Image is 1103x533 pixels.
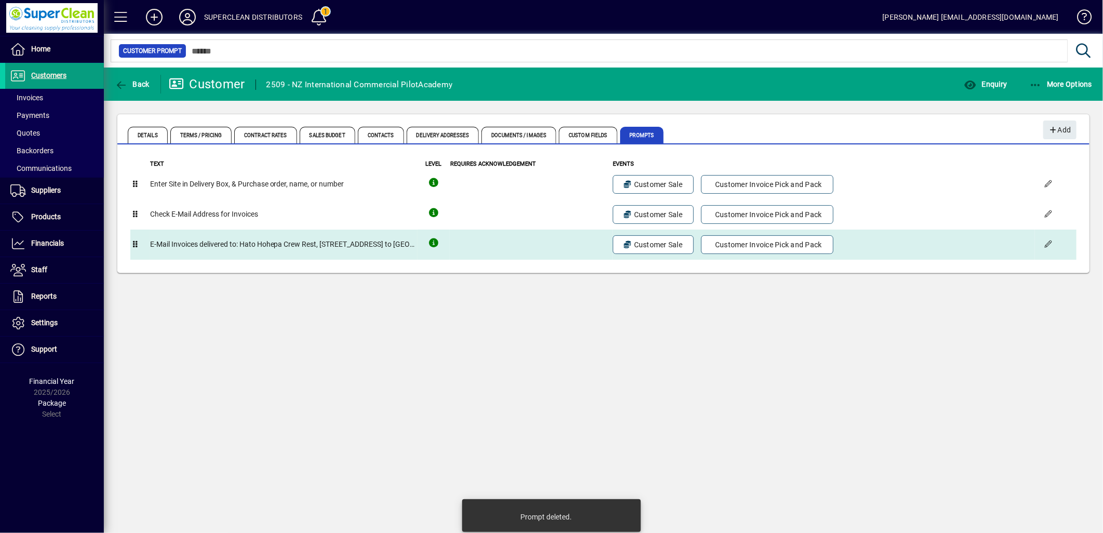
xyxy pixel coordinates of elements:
[10,111,49,119] span: Payments
[5,106,104,124] a: Payments
[10,129,40,137] span: Quotes
[1069,2,1090,36] a: Knowledge Base
[5,257,104,283] a: Staff
[31,265,47,274] span: Staff
[31,45,50,53] span: Home
[104,75,161,94] app-page-header-button: Back
[5,284,104,310] a: Reports
[123,46,182,56] span: Customer Prompt
[1027,75,1095,94] button: More Options
[712,239,822,250] span: Customer Invoice Pick and Pack
[5,36,104,62] a: Home
[300,127,355,143] span: Sales Budget
[712,179,822,190] span: Customer Invoice Pick and Pack
[450,159,613,169] th: Requires Acknowledgement
[620,127,664,143] span: Prompts
[112,75,152,94] button: Back
[204,9,302,25] div: SUPERCLEAN DISTRIBUTORS
[10,146,53,155] span: Backorders
[1048,122,1071,139] span: Add
[624,209,683,220] span: Customer Sale
[38,399,66,407] span: Package
[5,310,104,336] a: Settings
[5,124,104,142] a: Quotes
[169,76,245,92] div: Customer
[171,8,204,26] button: Profile
[624,179,683,190] span: Customer Sale
[883,9,1059,25] div: [PERSON_NAME] [EMAIL_ADDRESS][DOMAIN_NAME]
[115,80,150,88] span: Back
[1035,202,1060,227] button: Edit
[150,230,418,260] td: E-Mail Invoices delivered to: Hato Hohepa Crew Rest, [STREET_ADDRESS] to [GEOGRAPHIC_DATA] also [...
[521,512,572,522] div: Prompt deleted.
[358,127,404,143] span: Contacts
[234,127,297,143] span: Contract Rates
[964,80,1007,88] span: Enquiry
[407,127,479,143] span: Delivery Addresses
[5,337,104,363] a: Support
[5,89,104,106] a: Invoices
[5,142,104,159] a: Backorders
[170,127,232,143] span: Terms / Pricing
[1035,232,1060,257] button: Edit
[138,8,171,26] button: Add
[1035,172,1060,197] button: Edit
[150,159,418,169] th: Text
[1029,80,1093,88] span: More Options
[31,71,66,79] span: Customers
[266,76,453,93] div: 2509 - NZ International Commercial PilotAcademy
[128,127,168,143] span: Details
[624,239,683,250] span: Customer Sale
[31,292,57,300] span: Reports
[712,209,822,220] span: Customer Invoice Pick and Pack
[31,318,58,327] span: Settings
[5,231,104,257] a: Financials
[10,164,72,172] span: Communications
[5,204,104,230] a: Products
[10,94,43,102] span: Invoices
[961,75,1010,94] button: Enquiry
[418,159,450,169] th: Level
[31,345,57,353] span: Support
[31,239,64,247] span: Financials
[31,186,61,194] span: Suppliers
[559,127,617,143] span: Custom Fields
[150,169,418,199] td: Enter Site in Delivery Box, & Purchase order, name, or number
[5,178,104,204] a: Suppliers
[613,159,1035,169] th: Events
[481,127,556,143] span: Documents / Images
[1043,121,1077,139] button: Add
[150,199,418,230] td: Check E-Mail Address for Invoices
[31,212,61,221] span: Products
[5,159,104,177] a: Communications
[30,377,75,385] span: Financial Year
